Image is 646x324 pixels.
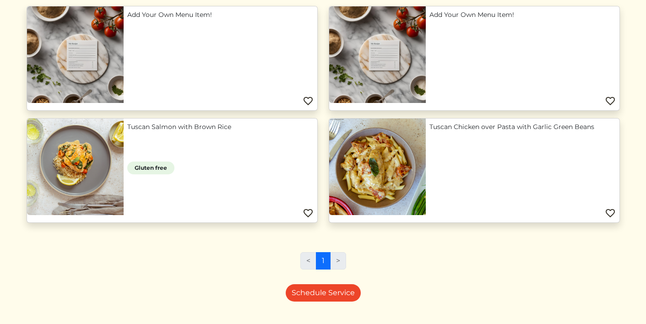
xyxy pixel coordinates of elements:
[429,10,616,20] a: Add Your Own Menu Item!
[429,122,616,132] a: Tuscan Chicken over Pasta with Garlic Green Beans
[303,208,314,219] img: Favorite menu item
[300,252,346,277] nav: Page
[605,208,616,219] img: Favorite menu item
[605,96,616,107] img: Favorite menu item
[316,252,331,270] a: 1
[127,122,314,132] a: Tuscan Salmon with Brown Rice
[286,284,361,302] a: Schedule Service
[127,10,314,20] a: Add Your Own Menu Item!
[303,96,314,107] img: Favorite menu item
